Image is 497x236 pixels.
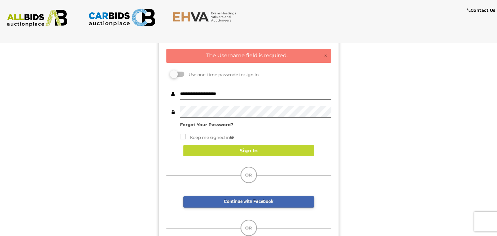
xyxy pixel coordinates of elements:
button: Sign In [183,145,314,157]
img: CARBIDS.com.au [88,7,156,28]
div: OR [240,220,257,236]
div: OR [240,167,257,183]
a: × [324,53,327,59]
b: Contact Us [467,8,495,13]
label: Keep me signed in [180,134,234,141]
img: EHVA.com.au [173,11,240,22]
a: Contact Us [467,7,497,14]
span: Use one-time passcode to sign in [185,72,259,77]
a: Forgot Your Password? [180,122,233,127]
img: ALLBIDS.com.au [4,10,71,27]
a: Continue with Facebook [183,196,314,208]
h4: The Username field is required. [170,53,327,59]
